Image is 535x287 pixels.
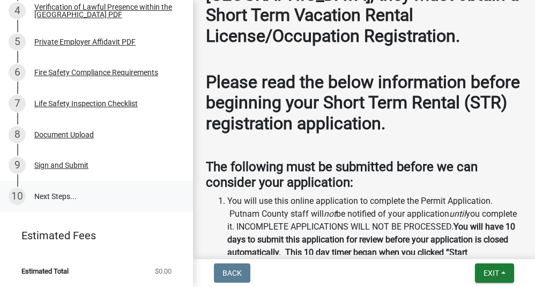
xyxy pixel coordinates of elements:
div: 10 [9,188,26,205]
div: Sign and Submit [34,161,88,169]
i: not [324,209,336,219]
button: Exit [475,263,514,283]
div: 4 [9,2,26,19]
i: until [449,209,466,219]
strong: The following must be submitted before we can consider your application: [206,159,478,190]
div: 7 [9,95,26,112]
span: Estimated Total [21,268,69,275]
div: Life Safety Inspection Checklist [34,100,138,107]
a: Estimated Fees [9,225,176,246]
span: Exit [484,269,499,277]
div: 9 [9,157,26,174]
div: 8 [9,126,26,143]
div: Fire Safety Compliance Requirements [34,69,158,76]
span: Back [222,269,242,277]
div: Document Upload [34,131,94,138]
strong: Please read the below information before beginning your Short Term Rental (STR) registration appl... [206,72,520,134]
button: Back [214,263,250,283]
div: Private Employer Affidavit PDF [34,38,136,46]
div: 6 [9,64,26,81]
span: $0.00 [155,268,172,275]
div: Verification of Lawful Presence within the [GEOGRAPHIC_DATA] PDF [34,3,176,18]
div: 5 [9,33,26,50]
